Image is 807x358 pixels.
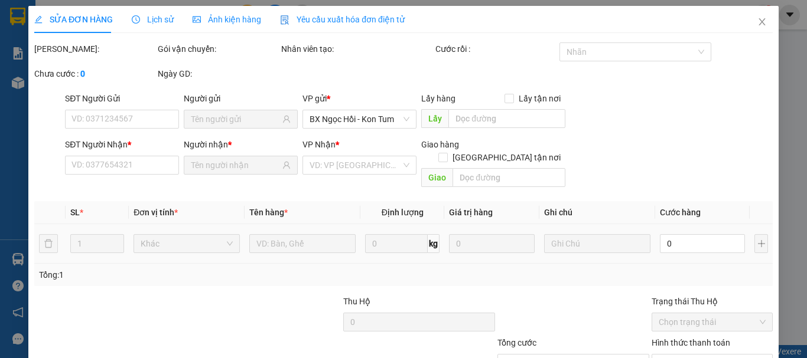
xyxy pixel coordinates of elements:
[513,92,565,105] span: Lấy tận nơi
[421,94,455,103] span: Lấy hàng
[134,208,178,217] span: Đơn vị tính
[191,113,280,126] input: Tên người gửi
[249,208,288,217] span: Tên hàng
[746,6,779,39] button: Close
[65,92,179,105] div: SĐT Người Gửi
[421,140,459,149] span: Giao hàng
[34,15,43,24] span: edit
[544,234,650,253] input: Ghi Chú
[39,268,313,281] div: Tổng: 1
[193,15,201,24] span: picture
[280,15,289,25] img: icon
[660,208,701,217] span: Cước hàng
[249,234,356,253] input: VD: Bàn, Ghế
[448,109,565,128] input: Dọc đường
[70,208,80,217] span: SL
[281,42,433,55] div: Nhân viên tạo:
[754,234,768,253] button: plus
[158,67,279,80] div: Ngày GD:
[191,159,280,172] input: Tên người nhận
[132,15,174,24] span: Lịch sử
[65,138,179,151] div: SĐT Người Nhận
[282,161,291,169] span: user
[80,69,85,78] b: 0
[282,115,291,123] span: user
[421,109,448,128] span: Lấy
[310,110,409,128] span: BX Ngọc Hồi - Kon Tum
[381,208,423,217] span: Định lượng
[449,234,534,253] input: 0
[302,92,416,105] div: VP gửi
[435,42,557,55] div: Cước rồi :
[141,235,233,252] span: Khác
[421,168,453,187] span: Giao
[539,201,655,224] th: Ghi chú
[757,17,767,27] span: close
[34,15,113,24] span: SỬA ĐƠN HÀNG
[34,67,155,80] div: Chưa cước :
[193,15,261,24] span: Ảnh kiện hàng
[453,168,565,187] input: Dọc đường
[280,15,405,24] span: Yêu cầu xuất hóa đơn điện tử
[158,42,279,55] div: Gói vận chuyển:
[184,138,298,151] div: Người nhận
[184,92,298,105] div: Người gửi
[132,15,140,24] span: clock-circle
[447,151,565,164] span: [GEOGRAPHIC_DATA] tận nơi
[449,208,493,217] span: Giá trị hàng
[302,140,336,149] span: VP Nhận
[652,338,730,347] label: Hình thức thanh toán
[34,42,155,55] div: [PERSON_NAME]:
[39,234,58,253] button: delete
[428,234,440,253] span: kg
[652,295,773,308] div: Trạng thái Thu Hộ
[343,297,370,306] span: Thu Hộ
[659,313,766,331] span: Chọn trạng thái
[497,338,536,347] span: Tổng cước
